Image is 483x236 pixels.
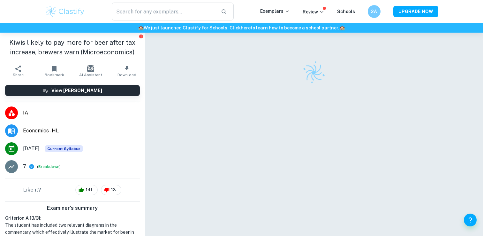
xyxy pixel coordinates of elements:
[87,65,94,72] img: AI Assistant
[23,145,40,153] span: [DATE]
[101,185,121,195] div: 13
[303,8,324,15] p: Review
[45,145,83,152] span: Current Syllabus
[138,25,144,30] span: 🏫
[79,73,102,77] span: AI Assistant
[3,204,142,212] h6: Examiner's summary
[51,87,102,94] h6: View [PERSON_NAME]
[1,24,482,31] h6: We just launched Clastify for Schools. Click to learn how to become a school partner.
[260,8,290,15] p: Exemplars
[13,73,24,77] span: Share
[337,9,355,14] a: Schools
[45,5,86,18] img: Clastify logo
[5,38,140,57] h1: Kiwis likely to pay more for beer after tax increase, brewers warn (Microeconomics)
[37,164,61,170] span: ( )
[298,57,329,88] img: Clastify logo
[464,214,477,226] button: Help and Feedback
[5,215,140,222] h6: Criterion A [ 3 / 3 ]:
[109,62,145,80] button: Download
[23,127,140,135] span: Economics - HL
[45,73,64,77] span: Bookmark
[339,25,345,30] span: 🏫
[72,62,109,80] button: AI Assistant
[23,163,26,170] p: 7
[117,73,136,77] span: Download
[5,85,140,96] button: View [PERSON_NAME]
[241,25,251,30] a: here
[393,6,438,17] button: UPGRADE NOW
[108,187,119,193] span: 13
[38,164,59,169] button: Breakdown
[23,186,41,194] h6: Like it?
[112,3,216,20] input: Search for any exemplars...
[82,187,96,193] span: 141
[36,62,72,80] button: Bookmark
[370,8,378,15] h6: 2A
[139,34,144,39] button: Report issue
[45,145,83,152] div: This exemplar is based on the current syllabus. Feel free to refer to it for inspiration/ideas wh...
[75,185,98,195] div: 141
[368,5,381,18] button: 2A
[23,109,140,117] span: IA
